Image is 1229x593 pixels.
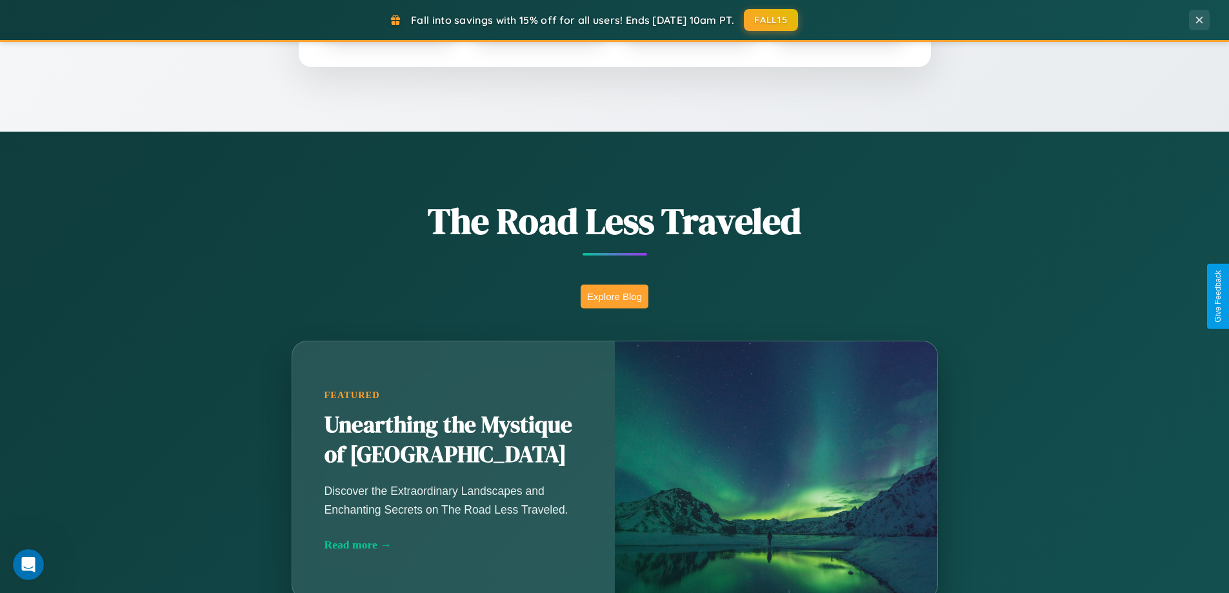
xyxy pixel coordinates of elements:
div: Give Feedback [1214,270,1223,323]
button: FALL15 [744,9,798,31]
div: Featured [325,390,583,401]
h2: Unearthing the Mystique of [GEOGRAPHIC_DATA] [325,410,583,470]
iframe: Intercom live chat [13,549,44,580]
div: Read more → [325,538,583,552]
button: Explore Blog [581,285,648,308]
p: Discover the Extraordinary Landscapes and Enchanting Secrets on The Road Less Traveled. [325,482,583,518]
span: Fall into savings with 15% off for all users! Ends [DATE] 10am PT. [411,14,734,26]
h1: The Road Less Traveled [228,196,1002,246]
